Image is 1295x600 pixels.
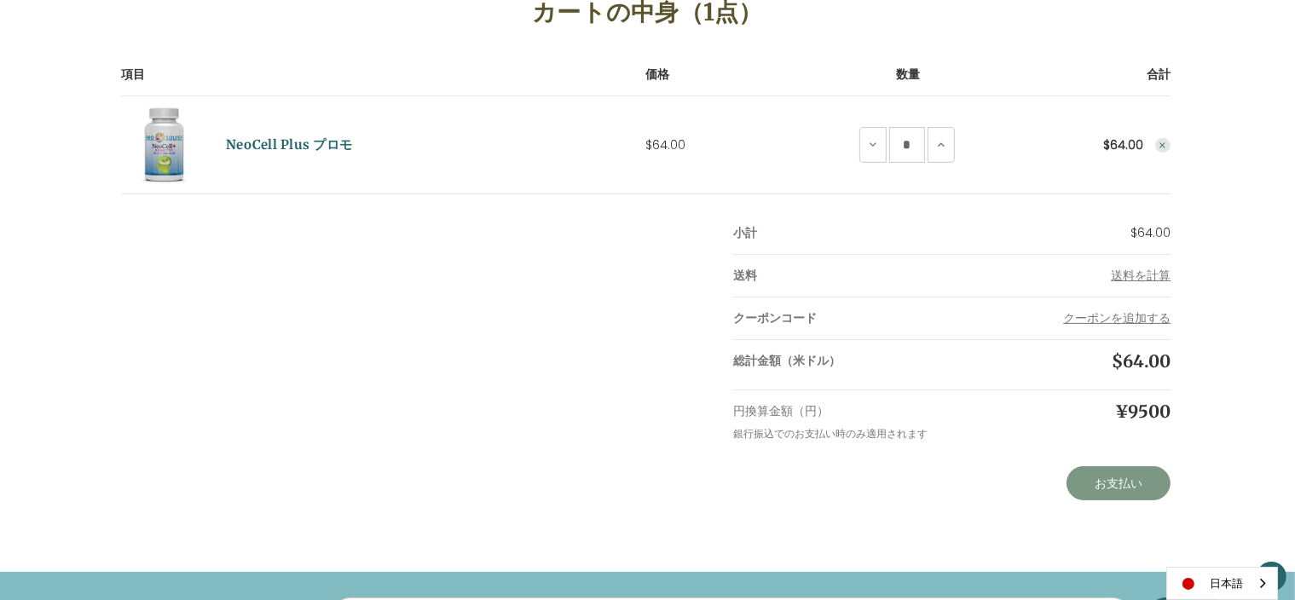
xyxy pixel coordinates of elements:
span: ¥9500 [1115,401,1171,422]
span: 送料を計算 [1111,267,1171,284]
span: $64.00 [646,136,686,153]
p: 円換算金額（円） [733,402,952,420]
th: 数量 [821,66,996,96]
a: 日本語 [1167,568,1277,599]
div: Language [1166,567,1278,600]
span: $64.00 [1112,350,1171,372]
aside: Language selected: 日本語 [1166,567,1278,600]
input: NeoCell Plus Promo [889,127,925,163]
button: Remove NeoCell Plus Promo from cart [1155,138,1171,153]
th: 価格 [646,66,821,96]
th: 合計 [996,66,1171,96]
button: Add Info [1111,267,1171,285]
a: NeoCell Plus プロモ [226,136,352,155]
strong: 小計 [733,224,757,241]
small: 銀行振込でのお支払い時のみ適用されます [733,426,928,441]
strong: $64.00 [1103,136,1143,153]
strong: 送料 [733,267,757,284]
strong: クーポンコード [733,309,817,326]
strong: 総計金額（米ドル） [733,352,841,369]
button: クーポンを追加する [1063,309,1171,327]
a: お支払い [1067,466,1171,500]
span: $64.00 [1130,224,1171,241]
th: 項目 [121,66,646,96]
